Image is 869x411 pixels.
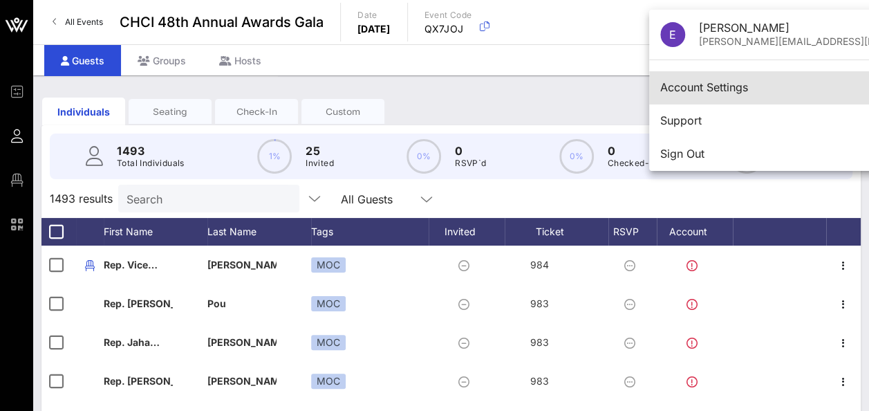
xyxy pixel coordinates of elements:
[608,156,657,170] p: Checked-In
[311,257,346,273] div: MOC
[424,8,472,22] p: Event Code
[215,105,298,118] div: Check-In
[203,45,278,76] div: Hosts
[207,362,277,401] p: [PERSON_NAME]
[455,156,486,170] p: RSVP`d
[530,298,549,309] span: 983
[120,12,324,33] span: CHCI 48th Annual Awards Gala
[455,143,486,159] p: 0
[104,284,173,323] p: Rep. [PERSON_NAME]…
[129,105,212,118] div: Seating
[121,45,203,76] div: Groups
[104,218,207,246] div: First Name
[104,246,173,284] p: Rep. Vice…
[357,22,391,36] p: [DATE]
[530,259,549,271] span: 984
[424,22,472,36] p: QX7JOJ
[44,45,121,76] div: Guests
[311,296,346,311] div: MOC
[117,143,185,159] p: 1493
[50,190,113,207] span: 1493 results
[306,143,334,159] p: 25
[42,104,125,119] div: Individuals
[608,143,657,159] p: 0
[429,218,505,246] div: Invited
[104,362,173,401] p: Rep. [PERSON_NAME]…
[311,374,346,389] div: MOC
[301,105,384,118] div: Custom
[65,17,103,27] span: All Events
[333,185,443,212] div: All Guests
[505,218,608,246] div: Ticket
[207,323,277,362] p: [PERSON_NAME]
[669,28,676,42] span: E
[657,218,733,246] div: Account
[341,193,393,205] div: All Guests
[357,8,391,22] p: Date
[311,335,346,350] div: MOC
[608,218,657,246] div: RSVP
[306,156,334,170] p: Invited
[44,11,111,33] a: All Events
[311,218,429,246] div: Tags
[530,375,549,387] span: 983
[207,284,277,323] p: Pou
[104,323,173,362] p: Rep. Jaha…
[117,156,185,170] p: Total Individuals
[207,246,277,284] p: [PERSON_NAME]
[207,218,311,246] div: Last Name
[530,336,549,348] span: 983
